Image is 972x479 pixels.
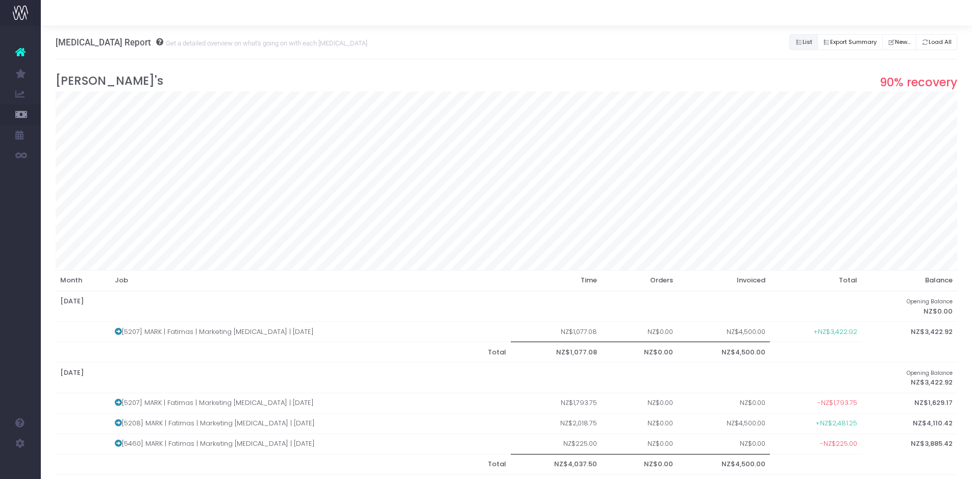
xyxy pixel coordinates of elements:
span: -NZ$225.00 [820,439,857,449]
button: Load All [916,34,958,50]
th: NZ$1,629.17 [862,393,957,413]
span: +NZ$2,481.25 [815,418,857,428]
th: Invoiced [678,270,770,291]
th: Total [110,454,511,474]
span: 90% recovery [880,74,957,91]
th: Job [110,270,511,291]
th: NZ$3,422.92 [862,322,957,342]
th: Total [770,270,862,291]
td: NZ$0.00 [678,434,770,454]
td: NZ$0.00 [602,393,678,413]
th: Total [110,342,511,363]
td: [5460] MARK | Fatimas | Marketing [MEDICAL_DATA] | [DATE] [110,434,511,454]
th: NZ$4,037.50 [511,454,602,474]
th: NZ$4,500.00 [678,454,770,474]
h3: [MEDICAL_DATA] Report [56,37,367,47]
td: [5207] MARK | Fatimas | Marketing [MEDICAL_DATA] | [DATE] [110,393,511,413]
h3: [PERSON_NAME]'s [56,74,958,88]
th: NZ$0.00 [862,291,957,322]
td: [5208] MARK | Fatimas | Marketing [MEDICAL_DATA] | [DATE] [110,413,511,434]
th: NZ$1,077.08 [511,342,602,363]
th: NZ$4,110.42 [862,413,957,434]
button: List [789,34,818,50]
td: [5207] MARK | Fatimas | Marketing [MEDICAL_DATA] | [DATE] [110,322,511,342]
small: Opening Balance [907,368,953,377]
th: NZ$3,422.92 [862,363,957,393]
td: NZ$2,018.75 [511,413,602,434]
th: [DATE] [56,363,862,393]
span: -NZ$1,793.75 [817,398,857,408]
img: images/default_profile_image.png [13,459,28,474]
small: Get a detailed overview on what's going on with each [MEDICAL_DATA] [163,37,367,47]
td: NZ$0.00 [602,434,678,454]
th: NZ$4,500.00 [678,342,770,363]
td: NZ$0.00 [602,413,678,434]
th: Time [511,270,602,291]
div: Button group with nested dropdown [789,32,957,53]
th: NZ$0.00 [602,342,678,363]
small: Opening Balance [907,296,953,305]
td: NZ$0.00 [678,393,770,413]
th: Balance [862,270,957,291]
td: NZ$4,500.00 [678,413,770,434]
td: NZ$225.00 [511,434,602,454]
th: Month [56,270,110,291]
td: NZ$0.00 [602,322,678,342]
td: NZ$4,500.00 [678,322,770,342]
button: New... [882,34,916,50]
th: NZ$3,885.42 [862,434,957,454]
th: NZ$0.00 [602,454,678,474]
td: NZ$1,793.75 [511,393,602,413]
th: Orders [602,270,678,291]
span: +NZ$3,422.92 [813,327,857,337]
td: NZ$1,077.08 [511,322,602,342]
th: [DATE] [56,291,862,322]
button: Export Summary [817,34,883,50]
